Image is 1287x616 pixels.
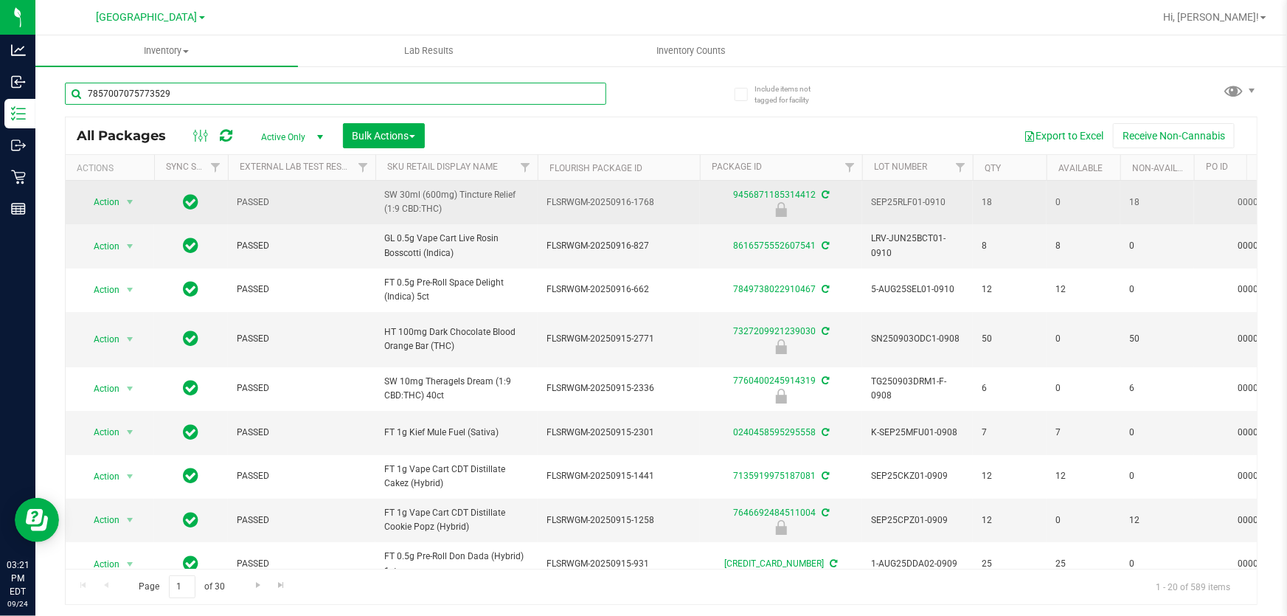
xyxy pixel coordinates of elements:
[985,163,1001,173] a: Qty
[384,463,529,491] span: FT 1g Vape Cart CDT Distillate Cakez (Hybrid)
[80,329,120,350] span: Action
[80,510,120,530] span: Action
[1238,383,1280,393] a: 00001056
[184,510,199,530] span: In Sync
[1206,162,1228,172] a: PO ID
[733,240,816,251] a: 8616575552607541
[819,240,829,251] span: Sync from Compliance System
[636,44,746,58] span: Inventory Counts
[547,513,691,527] span: FLSRWGM-20250915-1258
[1238,515,1280,525] a: 00001056
[1129,239,1185,253] span: 0
[384,276,529,304] span: FT 0.5g Pre-Roll Space Delight (Indica) 5ct
[384,550,529,578] span: FT 0.5g Pre-Roll Don Dada (Hybrid) 1ct
[80,554,120,575] span: Action
[871,557,964,571] span: 1-AUG25DDA02-0909
[121,192,139,212] span: select
[80,280,120,300] span: Action
[11,201,26,216] inline-svg: Reports
[77,128,181,144] span: All Packages
[351,155,375,180] a: Filter
[11,106,26,121] inline-svg: Inventory
[35,35,298,66] a: Inventory
[384,426,529,440] span: FT 1g Kief Mule Fuel (Sativa)
[733,508,816,518] a: 7646692484511004
[298,35,561,66] a: Lab Results
[237,513,367,527] span: PASSED
[384,232,529,260] span: GL 0.5g Vape Cart Live Rosin Bosscotti (Indica)
[1055,239,1111,253] span: 8
[871,232,964,260] span: LRV-JUN25BCT01-0910
[184,235,199,256] span: In Sync
[384,188,529,216] span: SW 30ml (600mg) Tincture Relief (1:9 CBD:THC)
[384,506,529,534] span: FT 1g Vape Cart CDT Distillate Cookie Popz (Hybrid)
[733,190,816,200] a: 9456871185314412
[982,332,1038,346] span: 50
[1238,471,1280,481] a: 00001056
[166,162,223,172] a: Sync Status
[982,426,1038,440] span: 7
[121,378,139,399] span: select
[698,202,864,217] div: Launch Hold
[7,598,29,609] p: 09/24
[1058,163,1103,173] a: Available
[1055,195,1111,210] span: 0
[121,466,139,487] span: select
[1055,426,1111,440] span: 7
[237,426,367,440] span: PASSED
[547,469,691,483] span: FLSRWGM-20250915-1441
[1238,240,1280,251] a: 00001056
[11,138,26,153] inline-svg: Outbound
[271,575,292,595] a: Go to the last page
[353,130,415,142] span: Bulk Actions
[547,195,691,210] span: FLSRWGM-20250916-1768
[754,83,828,105] span: Include items not tagged for facility
[1129,557,1185,571] span: 0
[819,190,829,200] span: Sync from Compliance System
[547,381,691,395] span: FLSRWGM-20250915-2336
[237,332,367,346] span: PASSED
[237,381,367,395] span: PASSED
[1055,283,1111,297] span: 12
[547,557,691,571] span: FLSRWGM-20250915-931
[237,195,367,210] span: PASSED
[80,422,120,443] span: Action
[1129,332,1185,346] span: 50
[1014,123,1113,148] button: Export to Excel
[838,155,862,180] a: Filter
[65,83,606,105] input: Search Package ID, Item Name, SKU, Lot or Part Number...
[1129,513,1185,527] span: 12
[121,554,139,575] span: select
[1163,11,1259,23] span: Hi, [PERSON_NAME]!
[1113,123,1235,148] button: Receive Non-Cannabis
[80,192,120,212] span: Action
[513,155,538,180] a: Filter
[1055,469,1111,483] span: 12
[698,339,864,354] div: Launch Hold
[343,123,425,148] button: Bulk Actions
[121,329,139,350] span: select
[184,328,199,349] span: In Sync
[384,44,473,58] span: Lab Results
[733,326,816,336] a: 7327209921239030
[121,236,139,257] span: select
[11,75,26,89] inline-svg: Inbound
[97,11,198,24] span: [GEOGRAPHIC_DATA]
[169,575,195,598] input: 1
[549,163,642,173] a: Flourish Package ID
[80,378,120,399] span: Action
[1055,381,1111,395] span: 0
[547,332,691,346] span: FLSRWGM-20250915-2771
[237,239,367,253] span: PASSED
[819,376,829,386] span: Sync from Compliance System
[35,44,298,58] span: Inventory
[982,513,1038,527] span: 12
[982,239,1038,253] span: 8
[733,471,816,481] a: 7135919975187081
[1132,163,1198,173] a: Non-Available
[237,557,367,571] span: PASSED
[184,553,199,574] span: In Sync
[819,471,829,481] span: Sync from Compliance System
[982,469,1038,483] span: 12
[1129,381,1185,395] span: 6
